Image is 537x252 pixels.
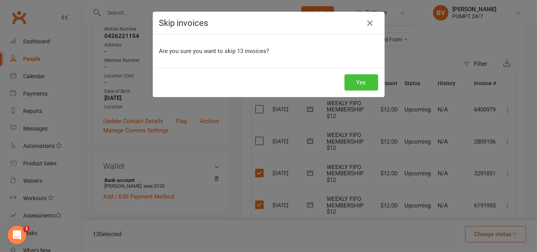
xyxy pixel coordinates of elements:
h4: Skip invoices [159,18,378,28]
button: Close [364,17,377,29]
span: 1 [24,226,30,232]
span: Are you sure you want to skip 13 invoices? [159,48,269,55]
iframe: Intercom live chat [8,226,26,244]
button: Yes [344,74,378,91]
